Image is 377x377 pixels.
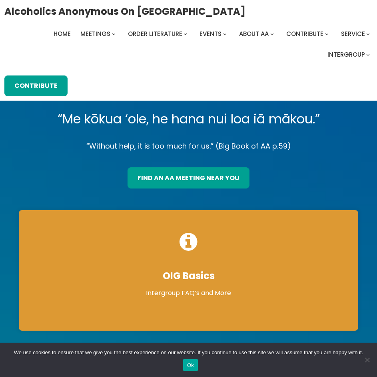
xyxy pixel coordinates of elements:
span: Events [199,30,221,38]
span: We use cookies to ensure that we give you the best experience on our website. If you continue to ... [14,349,363,357]
p: “Me kōkua ‘ole, he hana nui loa iā mākou.” [19,108,358,130]
button: About AA submenu [270,32,274,36]
button: Service submenu [366,32,370,36]
button: Ok [183,359,198,371]
button: Order Literature submenu [184,32,187,36]
a: find an aa meeting near you [128,167,249,188]
h4: OIG Basics [27,270,350,282]
span: Intergroup [327,50,365,59]
a: Contribute [286,28,323,40]
nav: Intergroup [4,28,373,60]
a: Events [199,28,221,40]
p: “Without help, it is too much for us.” (Big Book of AA p.59) [19,140,358,153]
button: Intergroup submenu [366,53,370,56]
a: Service [341,28,365,40]
a: Meetings [80,28,110,40]
a: Alcoholics Anonymous on [GEOGRAPHIC_DATA] [4,3,245,20]
button: Meetings submenu [112,32,116,36]
span: No [363,356,371,364]
span: About AA [239,30,269,38]
button: Events submenu [223,32,227,36]
a: Intergroup [327,49,365,60]
span: Meetings [80,30,110,38]
a: Home [54,28,71,40]
p: Intergroup FAQ’s and More [27,288,350,298]
span: Home [54,30,71,38]
span: Order Literature [128,30,182,38]
button: Contribute submenu [325,32,329,36]
span: Contribute [286,30,323,38]
a: About AA [239,28,269,40]
a: Contribute [4,75,68,96]
span: Service [341,30,365,38]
